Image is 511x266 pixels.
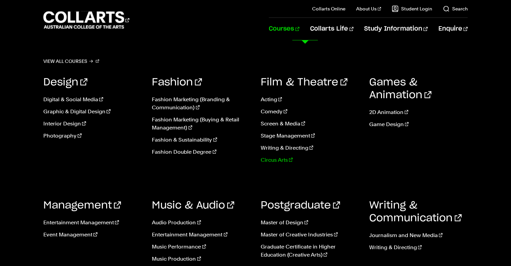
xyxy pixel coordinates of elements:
[261,144,359,152] a: Writing & Directing
[43,219,142,227] a: Entertainment Management
[43,200,121,211] a: Management
[152,77,202,87] a: Fashion
[261,132,359,140] a: Stage Management
[261,77,347,87] a: Film & Theatre
[43,10,129,30] div: Go to homepage
[261,200,340,211] a: Postgraduate
[152,255,250,263] a: Music Production
[369,120,468,128] a: Game Design
[261,231,359,239] a: Master of Creative Industries
[43,108,142,116] a: Graphic & Digital Design
[369,77,431,100] a: Games & Animation
[261,243,359,259] a: Graduate Certificate in Higher Education (Creative Arts)
[269,18,299,40] a: Courses
[261,156,359,164] a: Circus Arts
[356,5,381,12] a: About Us
[43,56,99,66] a: View all courses
[152,136,250,144] a: Fashion & Sustainability
[261,219,359,227] a: Master of Design
[152,96,250,112] a: Fashion Marketing (Branding & Communication)
[261,108,359,116] a: Comedy
[152,231,250,239] a: Entertainment Management
[310,18,353,40] a: Collarts Life
[152,219,250,227] a: Audio Production
[261,96,359,104] a: Acting
[152,243,250,251] a: Music Performance
[369,231,468,239] a: Journalism and New Media
[438,18,468,40] a: Enquire
[43,96,142,104] a: Digital & Social Media
[43,132,142,140] a: Photography
[369,243,468,252] a: Writing & Directing
[152,148,250,156] a: Fashion Double Degree
[369,108,468,116] a: 2D Animation
[43,231,142,239] a: Event Management
[364,18,427,40] a: Study Information
[312,5,345,12] a: Collarts Online
[152,200,234,211] a: Music & Audio
[152,116,250,132] a: Fashion Marketing (Buying & Retail Management)
[392,5,432,12] a: Student Login
[369,200,462,223] a: Writing & Communication
[261,120,359,128] a: Screen & Media
[443,5,468,12] a: Search
[43,120,142,128] a: Interior Design
[43,77,87,87] a: Design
